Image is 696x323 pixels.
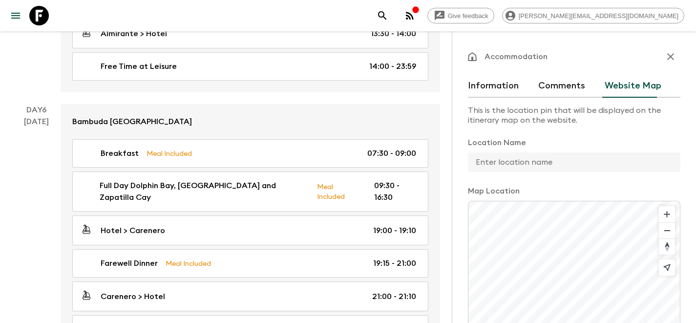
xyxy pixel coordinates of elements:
p: 19:15 - 21:00 [373,258,416,269]
p: 09:30 - 16:30 [374,180,416,203]
p: Location Name [468,137,680,149]
p: Almirante > Hotel [101,28,167,40]
button: Comments [538,74,585,98]
a: Give feedback [427,8,494,23]
a: Hotel > Carenero19:00 - 19:10 [72,215,428,245]
button: Zoom in [659,206,675,222]
span: [PERSON_NAME][EMAIL_ADDRESS][DOMAIN_NAME] [513,12,684,20]
p: 19:00 - 19:10 [373,225,416,237]
a: Carenero > Hotel21:00 - 21:10 [72,281,428,311]
button: Reset bearing to north [659,238,675,255]
p: Free Time at Leisure [101,61,177,72]
a: Full Day Dolphin Bay, [GEOGRAPHIC_DATA] and Zapatilla CayMeal Included09:30 - 16:30 [72,172,428,212]
a: Almirante > Hotel13:30 - 14:00 [72,19,428,48]
span: Give feedback [443,12,494,20]
button: Website Map [605,74,661,98]
a: Bambuda [GEOGRAPHIC_DATA] [61,104,440,139]
span: This is the location pin that will be displayed on the itinerary map on the website. [468,106,680,125]
p: Meal Included [317,181,359,202]
div: [PERSON_NAME][EMAIL_ADDRESS][DOMAIN_NAME] [502,8,684,23]
p: 13:30 - 14:00 [371,28,416,40]
p: 14:00 - 23:59 [369,61,416,72]
p: Map Location [468,185,680,197]
p: Farewell Dinner [101,258,158,269]
button: Zoom out [659,222,675,238]
p: Carenero > Hotel [101,291,165,302]
p: Breakfast [101,148,139,159]
button: search adventures [373,6,392,25]
button: Find my location [659,259,675,276]
button: Information [468,74,519,98]
p: Meal Included [147,148,192,159]
a: Free Time at Leisure14:00 - 23:59 [72,52,428,81]
a: BreakfastMeal Included07:30 - 09:00 [72,139,428,168]
p: Meal Included [166,258,211,269]
p: Bambuda [GEOGRAPHIC_DATA] [72,116,192,128]
p: Day 6 [12,104,61,116]
button: menu [6,6,25,25]
p: Hotel > Carenero [101,225,165,237]
p: Full Day Dolphin Bay, [GEOGRAPHIC_DATA] and Zapatilla Cay [100,180,309,203]
input: Enter location name [468,152,673,172]
p: Accommodation [485,51,548,63]
a: Farewell DinnerMeal Included19:15 - 21:00 [72,249,428,278]
p: 07:30 - 09:00 [367,148,416,159]
p: 21:00 - 21:10 [372,291,416,302]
